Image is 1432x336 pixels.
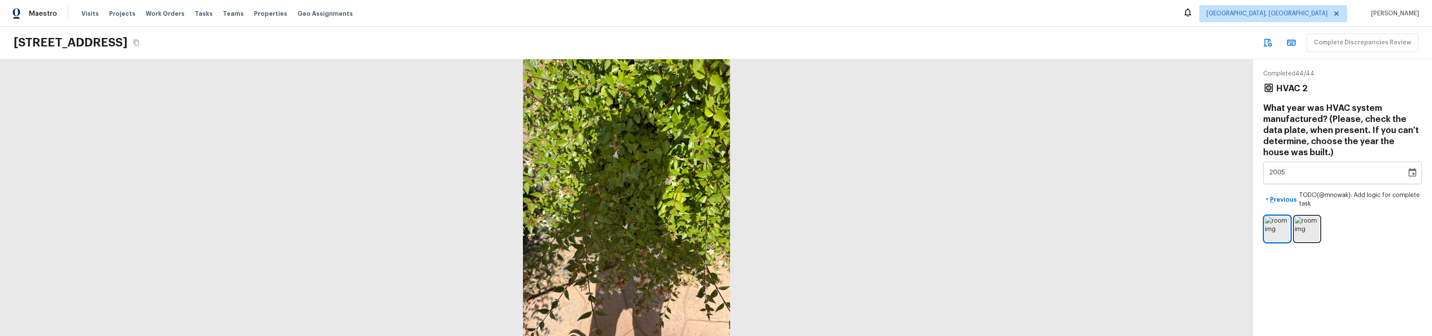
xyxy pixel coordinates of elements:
[1368,9,1419,18] span: [PERSON_NAME]
[14,35,127,50] h2: [STREET_ADDRESS]
[1263,70,1422,78] p: Completed 44 / 44
[1276,83,1308,94] h4: HVAC 2
[1269,170,1285,176] span: Year
[1295,217,1319,241] img: room img
[29,9,57,18] span: Maestro
[81,9,99,18] span: Visits
[131,37,142,48] button: Copy Address
[109,9,136,18] span: Projects
[1263,103,1422,158] h4: What year was HVAC system manufactured? (Please, check the data plate, when present. If you can't...
[1299,191,1422,208] div: TODO(@mnowak): Add logic for complete task
[146,9,185,18] span: Work Orders
[297,9,353,18] span: Geo Assignments
[1404,164,1421,181] button: Choose date, selected date is Jan 1, 2005
[1265,217,1290,241] img: room img
[1263,191,1299,208] button: <Previous
[254,9,287,18] span: Properties
[1268,195,1297,204] p: Previous
[195,11,213,17] span: Tasks
[223,9,244,18] span: Teams
[1207,9,1328,18] span: [GEOGRAPHIC_DATA], [GEOGRAPHIC_DATA]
